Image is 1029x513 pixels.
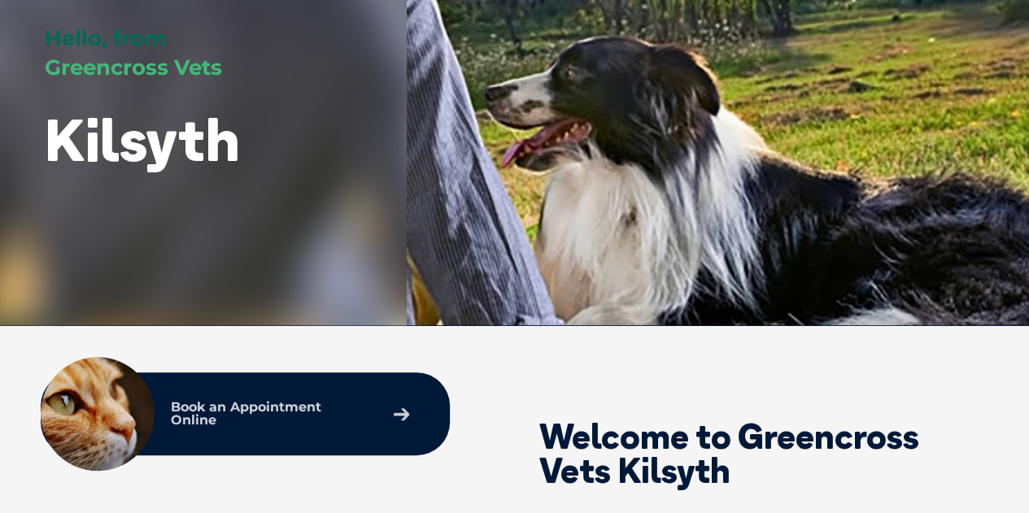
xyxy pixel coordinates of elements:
h1: Kilsyth [45,107,240,172]
button: Search [997,74,1014,90]
a: Book an Appointment Online [163,393,417,435]
span: Hello, from [45,25,166,51]
p: Book an Appointment Online [171,401,365,427]
h2: Welcome to Greencross Vets Kilsyth [539,420,985,488]
span: Greencross Vets [45,54,222,80]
